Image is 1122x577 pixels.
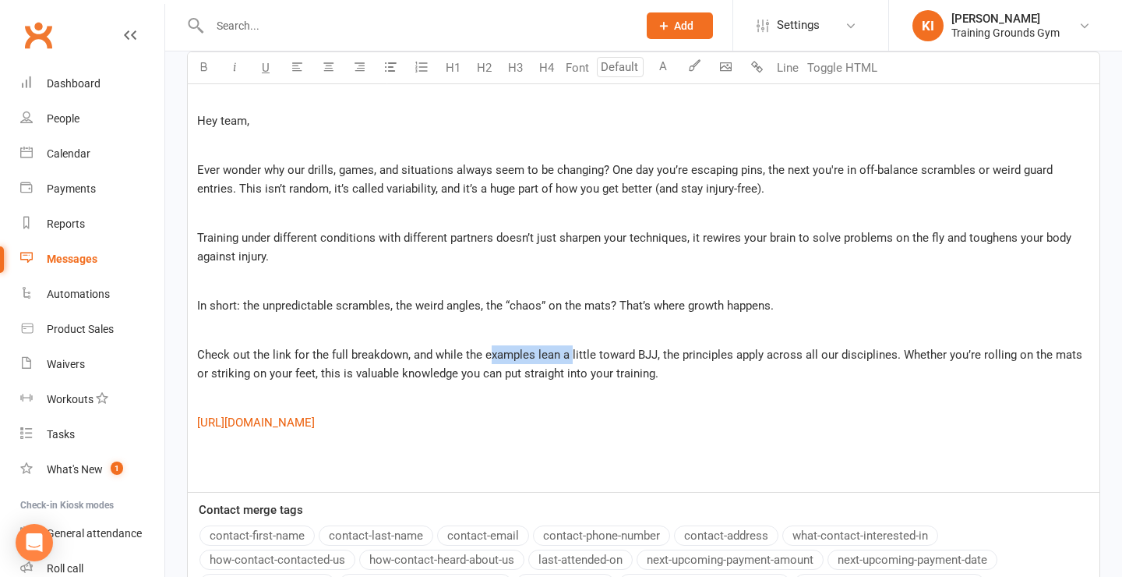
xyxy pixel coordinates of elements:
div: General attendance [47,527,142,540]
div: Tasks [47,428,75,441]
a: General attendance kiosk mode [20,516,164,551]
button: next-upcoming-payment-date [827,550,997,570]
span: Training under different conditions with different partners doesn’t just sharpen your techniques,... [197,231,1074,264]
button: H3 [499,52,531,83]
button: contact-first-name [199,526,315,546]
span: Check out the link for the full breakdown, and while the examples lean a little toward BJJ, the p... [197,348,1085,381]
div: [PERSON_NAME] [951,12,1060,26]
span: Settings [777,8,820,43]
button: A [647,52,679,83]
button: Line [772,52,803,83]
button: next-upcoming-payment-amount [637,550,824,570]
div: Reports [47,218,85,230]
div: People [47,112,79,125]
div: Training Grounds Gym [951,26,1060,40]
span: Ever wonder why our drills, games, and situations always seem to be changing? One day you’re esca... [197,163,1056,196]
button: contact-phone-number [533,526,670,546]
button: H1 [437,52,468,83]
a: Payments [20,172,164,207]
button: H4 [531,52,562,83]
button: Toggle HTML [803,52,881,83]
button: U [250,52,281,83]
div: Open Intercom Messenger [16,524,53,561]
span: U [262,61,270,75]
span: Hey team, [197,114,249,128]
span: 1 [111,462,123,475]
button: how-contact-heard-about-us [359,550,524,570]
div: Messages [47,253,97,265]
a: Automations [20,277,164,312]
button: Add [647,12,713,39]
a: Product Sales [20,312,164,347]
button: contact-last-name [319,526,433,546]
div: What's New [47,463,103,476]
div: Product Sales [47,323,114,335]
label: Contact merge tags [199,501,303,519]
button: how-contact-contacted-us [199,550,355,570]
div: Dashboard [47,77,101,90]
a: People [20,101,164,136]
div: Roll call [47,562,83,575]
a: Calendar [20,136,164,172]
button: contact-address [674,526,778,546]
a: Clubworx [19,16,58,55]
div: Waivers [47,358,85,370]
a: Workouts [20,382,164,417]
div: Calendar [47,147,90,160]
a: Messages [20,242,164,277]
a: Reports [20,207,164,242]
span: [URL][DOMAIN_NAME] [197,416,315,430]
a: Waivers [20,347,164,382]
button: what-contact-interested-in [782,526,938,546]
input: Search... [205,15,626,37]
div: Automations [47,288,110,300]
a: Dashboard [20,66,164,101]
div: Payments [47,182,96,195]
span: In short: the unpredictable scrambles, the weird angles, the “chaos” on the mats? That’s where gr... [197,299,774,313]
span: Add [674,19,693,32]
button: contact-email [437,526,529,546]
input: Default [597,57,644,77]
div: Workouts [47,393,93,405]
a: Tasks [20,417,164,452]
div: KI [912,10,944,41]
button: Font [562,52,593,83]
button: H2 [468,52,499,83]
a: What's New1 [20,452,164,487]
button: last-attended-on [528,550,633,570]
